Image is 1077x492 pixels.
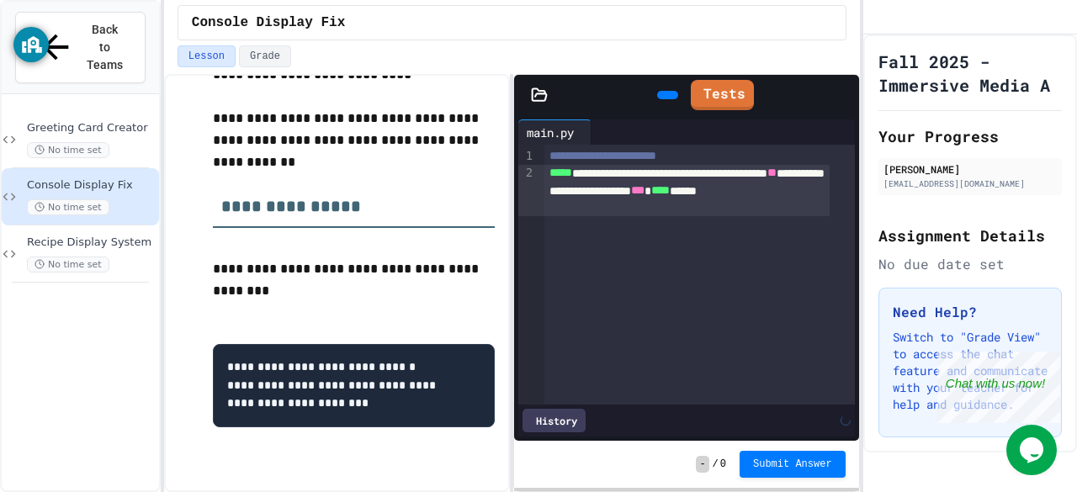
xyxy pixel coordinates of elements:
span: Greeting Card Creator [27,121,156,135]
iframe: chat widget [1006,425,1060,475]
div: [PERSON_NAME] [883,161,1057,177]
span: 0 [720,458,726,471]
div: 1 [518,148,535,165]
span: No time set [27,257,109,272]
span: No time set [27,142,109,158]
span: - [696,456,708,473]
span: / [713,458,719,471]
button: Grade [239,45,291,67]
div: 2 [518,165,535,216]
button: GoGuardian Privacy Information [13,27,49,62]
div: main.py [518,119,592,145]
iframe: chat widget [937,352,1060,423]
span: No time set [27,199,109,215]
div: History [523,409,586,432]
span: Back to Teams [85,21,125,74]
div: main.py [518,124,582,141]
h2: Your Progress [878,124,1062,148]
span: Console Display Fix [192,13,345,33]
h2: Assignment Details [878,224,1062,247]
span: Recipe Display System [27,235,156,250]
div: [EMAIL_ADDRESS][DOMAIN_NAME] [883,177,1057,190]
button: Back to Teams [15,12,146,83]
a: Tests [691,80,754,110]
p: Switch to "Grade View" to access the chat feature and communicate with your teacher for help and ... [893,329,1048,413]
div: No due date set [878,254,1062,274]
button: Lesson [178,45,236,67]
span: Console Display Fix [27,178,156,193]
h1: Fall 2025 - Immersive Media A [878,50,1062,97]
button: Submit Answer [740,451,846,478]
h3: Need Help? [893,302,1048,322]
span: Submit Answer [753,458,832,471]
